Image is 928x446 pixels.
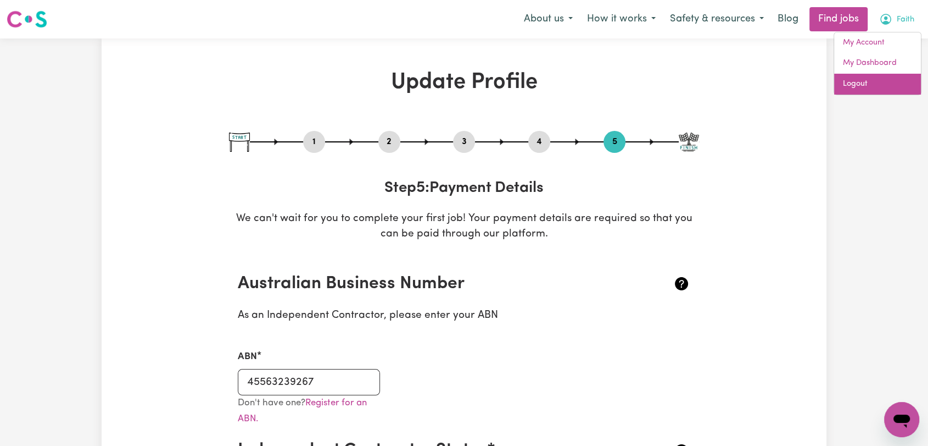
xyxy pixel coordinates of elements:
button: About us [517,8,580,31]
img: Careseekers logo [7,9,47,29]
p: As an Independent Contractor, please enter your ABN [238,308,690,324]
a: Register for an ABN. [238,398,367,423]
a: Careseekers logo [7,7,47,32]
label: ABN [238,350,257,364]
a: My Account [834,32,921,53]
h2: Australian Business Number [238,273,615,294]
h3: Step 5 : Payment Details [229,179,699,198]
button: Go to step 2 [378,135,400,149]
button: Go to step 5 [603,135,625,149]
div: My Account [834,32,921,95]
button: How it works [580,8,663,31]
button: Safety & resources [663,8,771,31]
h1: Update Profile [229,69,699,96]
a: Blog [771,7,805,31]
input: e.g. 51 824 753 556 [238,369,380,395]
a: My Dashboard [834,53,921,74]
button: Go to step 4 [528,135,550,149]
button: Go to step 1 [303,135,325,149]
button: My Account [872,8,921,31]
a: Logout [834,74,921,95]
iframe: Button to launch messaging window [884,402,919,437]
p: We can't wait for you to complete your first job! Your payment details are required so that you c... [229,211,699,243]
span: Faith [897,14,914,26]
a: Find jobs [809,7,868,31]
button: Go to step 3 [453,135,475,149]
small: Don't have one? [238,398,367,423]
